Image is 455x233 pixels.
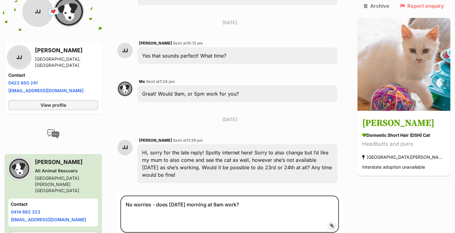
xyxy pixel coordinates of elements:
div: [GEOGRAPHIC_DATA], [GEOGRAPHIC_DATA] [35,56,98,68]
h4: Contact [11,201,96,207]
span: 11:39 pm [187,138,203,143]
img: All Animal Rescuers profile pic [8,158,30,179]
img: conversation-icon-4a6f8262b818ee0b60e3300018af0b2d0b884aa5de6e9bcb8d3d4eeb1a70a7c4.svg [47,129,59,139]
span: [PERSON_NAME] [139,41,172,45]
h3: [PERSON_NAME] [362,117,446,131]
span: [PERSON_NAME] [139,138,172,143]
h3: [PERSON_NAME] [35,158,98,166]
div: Domestic Short Hair (DSH) Cat [362,132,446,139]
p: [DATE] [117,116,342,123]
div: Yes that sounds perfect! What time? [137,47,337,64]
span: 1:34 pm [160,79,175,84]
h4: Contact [8,72,98,78]
div: JJ [117,43,133,58]
div: Hi, sorry for the late reply! Spotty internet here! Sorry to also change but I’d like my mum to a... [137,144,337,183]
div: [GEOGRAPHIC_DATA][PERSON_NAME][GEOGRAPHIC_DATA] [35,175,98,194]
span: View profile [41,102,66,108]
div: Great! Would 9am, or 5pm work for you? [137,85,337,102]
a: [EMAIL_ADDRESS][DOMAIN_NAME] [8,88,84,93]
div: JJ [8,46,30,68]
a: [PERSON_NAME] Domestic Short Hair (DSH) Cat Headbutts and purrs [GEOGRAPHIC_DATA][PERSON_NAME][GE... [357,112,450,176]
span: Me [139,79,145,84]
span: Interstate adoption unavailable [362,165,425,170]
a: 0423 850 241 [8,80,38,85]
span: 💌 [46,5,60,18]
a: [EMAIL_ADDRESS][DOMAIN_NAME] [11,217,86,222]
div: Headbutts and purrs [362,140,446,149]
a: 0414 662 323 [11,209,40,214]
p: [DATE] [117,19,342,26]
span: Sent at [146,79,175,84]
span: 10:13 am [187,41,203,45]
div: [GEOGRAPHIC_DATA][PERSON_NAME][GEOGRAPHIC_DATA] [362,153,446,162]
a: Archive [364,3,389,9]
h3: [PERSON_NAME] [35,46,98,55]
span: Sent at [173,41,203,45]
div: All Animal Rescuers [35,168,98,174]
div: JJ [117,140,133,155]
span: Sent at [173,138,203,143]
img: Thelma [357,18,450,111]
a: View profile [8,100,98,110]
img: Sonja Olsen profile pic [117,81,133,97]
a: Report enquiry [400,3,444,9]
